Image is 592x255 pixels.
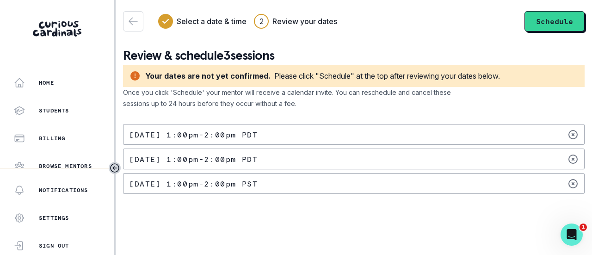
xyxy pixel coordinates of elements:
[129,131,258,138] p: [DATE] 1:00pm - 2:00pm PDT
[123,46,585,65] p: Review & schedule 3 sessions
[39,242,69,249] p: Sign Out
[524,11,585,31] button: Schedule
[274,70,500,81] div: Please click "Schedule" at the top after reviewing your dates below.
[39,162,92,170] p: Browse Mentors
[580,224,587,231] span: 1
[129,180,258,187] p: [DATE] 1:00pm - 2:00pm PST
[39,214,69,222] p: Settings
[39,187,88,194] p: Notifications
[39,135,65,142] p: Billing
[177,16,247,27] h3: Select a date & time
[561,224,583,246] iframe: Intercom live chat
[272,16,337,27] h3: Review your dates
[39,107,69,114] p: Students
[33,21,81,37] img: Curious Cardinals Logo
[39,79,54,87] p: Home
[109,162,121,174] button: Toggle sidebar
[129,155,258,163] p: [DATE] 1:00pm - 2:00pm PDT
[123,87,478,109] p: Once you click 'Schedule' your mentor will receive a calendar invite. You can reschedule and canc...
[259,16,264,27] div: 2
[145,70,271,81] div: Your dates are not yet confirmed.
[158,14,337,29] div: Progress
